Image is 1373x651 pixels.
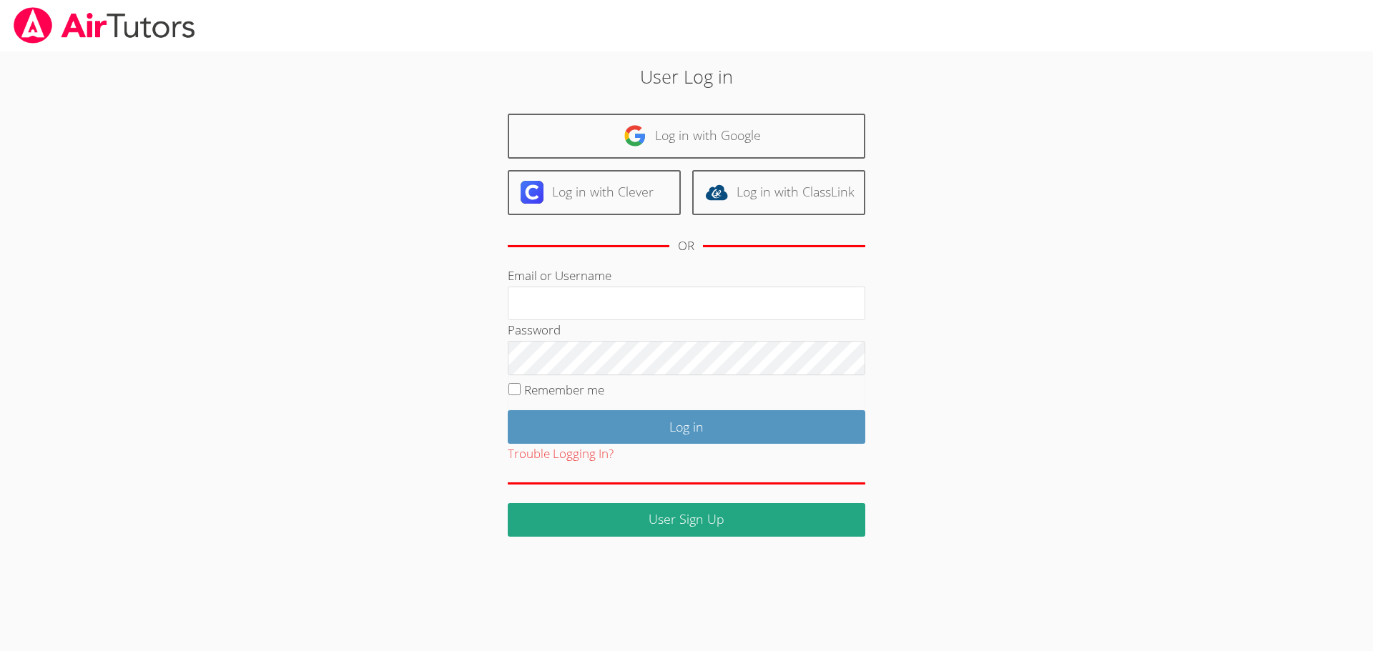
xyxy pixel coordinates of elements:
label: Remember me [524,382,604,398]
button: Trouble Logging In? [508,444,614,464]
label: Email or Username [508,267,611,284]
label: Password [508,322,561,338]
input: Log in [508,410,865,444]
a: Log in with Google [508,114,865,159]
img: clever-logo-6eab21bc6e7a338710f1a6ff85c0baf02591cd810cc4098c63d3a4b26e2feb20.svg [521,181,543,204]
img: airtutors_banner-c4298cdbf04f3fff15de1276eac7730deb9818008684d7c2e4769d2f7ddbe033.png [12,7,197,44]
a: Log in with Clever [508,170,681,215]
div: OR [678,236,694,257]
img: classlink-logo-d6bb404cc1216ec64c9a2012d9dc4662098be43eaf13dc465df04b49fa7ab582.svg [705,181,728,204]
img: google-logo-50288ca7cdecda66e5e0955fdab243c47b7ad437acaf1139b6f446037453330a.svg [624,124,646,147]
h2: User Log in [316,63,1058,90]
a: Log in with ClassLink [692,170,865,215]
a: User Sign Up [508,503,865,537]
